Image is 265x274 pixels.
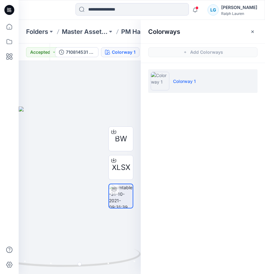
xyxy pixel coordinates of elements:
h2: Colorways [148,28,180,35]
a: Master Asset Library PM [62,27,107,36]
p: Colorway 1 [173,78,196,84]
img: turntable-31-10-2021-09:31:39 [109,184,133,208]
span: XLSX [112,162,130,173]
div: LG [208,4,219,16]
a: Folders [26,27,48,36]
div: Colorway 1 [112,49,135,56]
a: PM Half Zip/Snap Mock Neck Pullovers - Knit [121,27,167,36]
span: BW [115,133,127,144]
div: 710814531 K204SCZ19 M3 MK NK SNAP PO POLAR FLEECE [66,49,94,56]
div: Ralph Lauren [221,11,257,16]
img: Colorway 1 [151,72,169,90]
div: [PERSON_NAME] [221,4,257,11]
button: Colorway 1 [101,47,139,57]
button: 710814531 K204SCZ19 M3 MK NK SNAP PO POLAR FLEECE [55,47,98,57]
